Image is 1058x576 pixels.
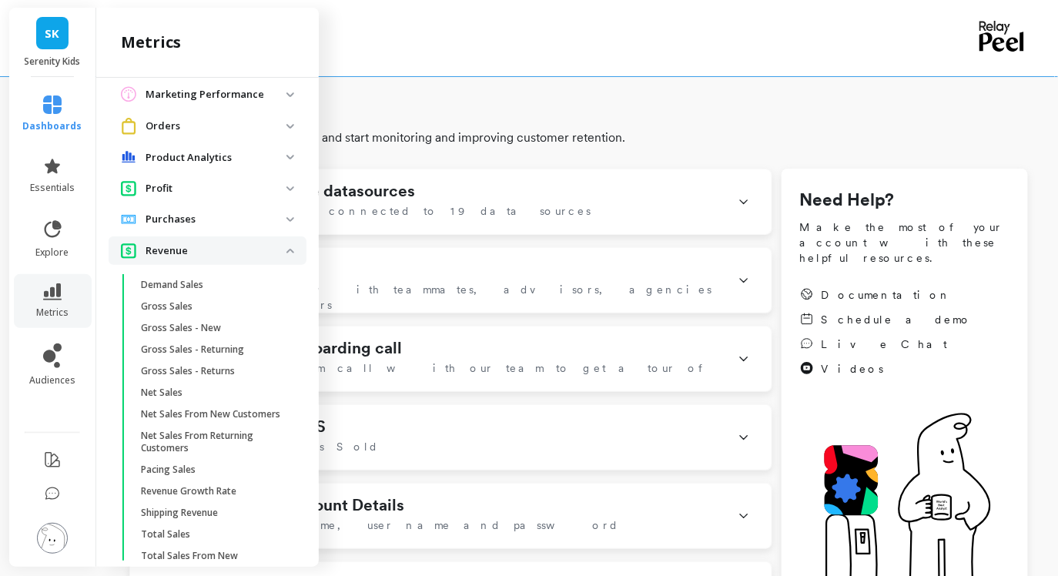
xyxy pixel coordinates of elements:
[800,219,1009,266] span: Make the most of your account with these helpful resources.
[141,322,221,334] p: Gross Sales - New
[822,287,953,303] span: Documentation
[121,243,136,259] img: navigation item icon
[37,523,68,554] img: profile picture
[286,186,294,191] img: down caret icon
[189,517,619,533] span: Workspace name, user name and password
[141,430,288,454] p: Net Sales From Returning Customers
[121,86,136,102] img: navigation item icon
[189,360,719,391] span: Book a Zoom call with our team to get a tour of Peel
[29,374,75,387] span: audiences
[822,337,948,352] span: Live Chat
[800,287,973,303] a: Documentation
[121,215,136,224] img: navigation item icon
[141,300,193,313] p: Gross Sales
[286,92,294,97] img: down caret icon
[146,150,286,166] p: Product Analytics
[121,180,136,196] img: navigation item icon
[146,181,286,196] p: Profit
[121,151,136,163] img: navigation item icon
[286,124,294,129] img: down caret icon
[141,387,182,399] p: Net Sales
[189,203,591,219] span: We're currently connected to 19 data sources
[286,249,294,253] img: down caret icon
[146,212,286,227] p: Purchases
[45,25,60,42] span: SK
[141,507,218,519] p: Shipping Revenue
[822,312,973,327] span: Schedule a demo
[286,155,294,159] img: down caret icon
[141,464,196,476] p: Pacing Sales
[30,182,75,194] span: essentials
[141,550,288,574] p: Total Sales From New Customers
[146,87,286,102] p: Marketing Performance
[141,279,203,291] p: Demand Sales
[25,55,81,68] p: Serenity Kids
[141,485,236,497] p: Revenue Growth Rate
[129,89,1028,126] h1: Getting Started
[189,282,719,313] span: Share Peel with teammates, advisors, agencies and investors
[141,408,280,420] p: Net Sales From New Customers
[129,129,1028,147] span: Everything you need to set up Peel and start monitoring and improving customer retention.
[800,187,1009,213] h1: Need Help?
[121,118,136,134] img: navigation item icon
[23,120,82,132] span: dashboards
[121,32,181,53] h2: metrics
[800,361,973,377] a: Videos
[800,312,973,327] a: Schedule a demo
[146,243,286,259] p: Revenue
[141,528,190,541] p: Total Sales
[141,365,235,377] p: Gross Sales - Returns
[146,119,286,134] p: Orders
[822,361,884,377] span: Videos
[36,306,69,319] span: metrics
[141,343,244,356] p: Gross Sales - Returning
[286,217,294,222] img: down caret icon
[36,246,69,259] span: explore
